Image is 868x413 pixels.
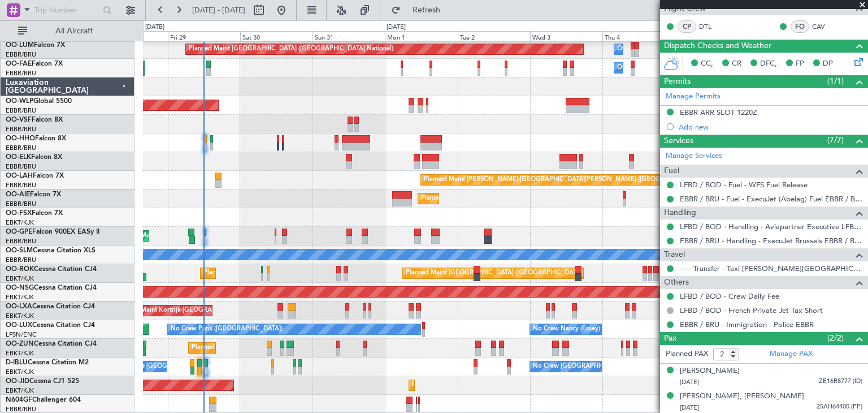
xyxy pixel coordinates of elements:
[6,98,72,105] a: OO-WLPGlobal 5500
[6,266,34,273] span: OO-ROK
[6,359,89,366] a: D-IBLUCessna Citation M2
[760,58,777,70] span: DFC,
[6,42,34,49] span: OO-LUM
[680,264,862,273] a: --- - Transfer - Taxi [PERSON_NAME][GEOGRAPHIC_DATA]
[6,312,34,320] a: EBKT/KJK
[680,107,757,117] div: EBBR ARR SLOT 1220Z
[171,321,283,338] div: No Crew Paris ([GEOGRAPHIC_DATA])
[6,229,99,235] a: OO-GPEFalcon 900EX EASy II
[6,69,36,78] a: EBBR/BRU
[819,377,862,386] span: ZE16R8777 (ID)
[664,206,696,220] span: Handling
[403,6,450,14] span: Refresh
[6,341,34,347] span: OO-ZUN
[6,210,32,217] span: OO-FSX
[827,332,844,344] span: (2/2)
[6,322,95,329] a: OO-LUXCessna Citation CJ4
[406,265,584,282] div: Planned Maint [GEOGRAPHIC_DATA] ([GEOGRAPHIC_DATA])
[6,154,62,161] a: OO-ELKFalcon 8X
[6,266,97,273] a: OO-ROKCessna Citation CJ4
[6,303,95,310] a: OO-LXACessna Citation CJ4
[192,339,323,356] div: Planned Maint Kortrijk-[GEOGRAPHIC_DATA]
[6,359,28,366] span: D-IBLU
[34,2,99,19] input: Trip Number
[6,368,34,376] a: EBKT/KJK
[680,194,862,204] a: EBBR / BRU - Fuel - ExecuJet (Abelag) Fuel EBBR / BRU
[421,190,599,207] div: Planned Maint [GEOGRAPHIC_DATA] ([GEOGRAPHIC_DATA])
[680,378,699,386] span: [DATE]
[530,31,602,41] div: Wed 3
[12,22,123,40] button: All Aircraft
[116,302,248,319] div: Planned Maint Kortrijk-[GEOGRAPHIC_DATA]
[313,31,385,41] div: Sun 31
[770,349,813,360] a: Manage PAX
[817,402,862,412] span: 25AH64400 (PP)
[6,237,36,246] a: EBBR/BRU
[6,210,63,217] a: OO-FSXFalcon 7X
[533,321,600,338] div: No Crew Nancy (Essey)
[732,58,741,70] span: CR
[6,349,34,358] a: EBKT/KJK
[678,20,696,33] div: CP
[699,21,724,32] a: DTL
[6,378,29,385] span: OO-JID
[6,341,97,347] a: OO-ZUNCessna Citation CJ4
[664,332,676,345] span: Pax
[6,154,31,161] span: OO-ELK
[6,117,32,123] span: OO-VSF
[6,285,34,291] span: OO-NSG
[6,135,35,142] span: OO-HHO
[6,274,34,283] a: EBKT/KJK
[602,31,675,41] div: Thu 4
[6,200,36,208] a: EBBR/BRU
[664,248,685,261] span: Travel
[6,61,63,67] a: OO-FAEFalcon 7X
[424,171,758,188] div: Planned Maint [PERSON_NAME]-[GEOGRAPHIC_DATA][PERSON_NAME] ([GEOGRAPHIC_DATA][PERSON_NAME])
[680,180,808,190] a: LFBD / BOD - Fuel - WFS Fuel Release
[6,247,33,254] span: OO-SLM
[203,265,335,282] div: Planned Maint Kortrijk-[GEOGRAPHIC_DATA]
[664,40,771,53] span: Dispatch Checks and Weather
[29,27,119,35] span: All Aircraft
[6,322,32,329] span: OO-LUX
[680,365,740,377] div: [PERSON_NAME]
[617,59,694,76] div: Owner Melsbroek Air Base
[664,165,679,178] span: Fuel
[6,285,97,291] a: OO-NSGCessna Citation CJ4
[701,58,713,70] span: CC,
[458,31,530,41] div: Tue 2
[827,75,844,87] span: (1/1)
[6,191,30,198] span: OO-AIE
[666,150,722,162] a: Manage Services
[664,75,691,88] span: Permits
[6,247,96,254] a: OO-SLMCessna Citation XLS
[412,377,544,394] div: Planned Maint Kortrijk-[GEOGRAPHIC_DATA]
[6,181,36,190] a: EBBR/BRU
[6,397,32,403] span: N604GF
[6,229,32,235] span: OO-GPE
[6,98,33,105] span: OO-WLP
[6,125,36,134] a: EBBR/BRU
[6,218,34,227] a: EBKT/KJK
[168,31,240,41] div: Fri 29
[6,135,66,142] a: OO-HHOFalcon 8X
[680,236,862,246] a: EBBR / BRU - Handling - ExecuJet Brussels EBBR / BRU
[796,58,804,70] span: FP
[6,144,36,152] a: EBBR/BRU
[192,5,245,15] span: [DATE] - [DATE]
[617,41,694,58] div: Owner Melsbroek Air Base
[6,42,65,49] a: OO-LUMFalcon 7X
[386,1,454,19] button: Refresh
[6,256,36,264] a: EBBR/BRU
[680,291,779,301] a: LFBD / BOD - Crew Daily Fee
[385,31,457,41] div: Mon 1
[6,173,33,179] span: OO-LAH
[6,117,63,123] a: OO-VSFFalcon 8X
[680,320,814,329] a: EBBR / BRU - Immigration - Police EBBR
[387,23,406,32] div: [DATE]
[145,23,164,32] div: [DATE]
[533,358,722,375] div: No Crew [GEOGRAPHIC_DATA] ([GEOGRAPHIC_DATA] National)
[6,50,36,59] a: EBBR/BRU
[6,397,81,403] a: N604GFChallenger 604
[6,386,34,395] a: EBKT/KJK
